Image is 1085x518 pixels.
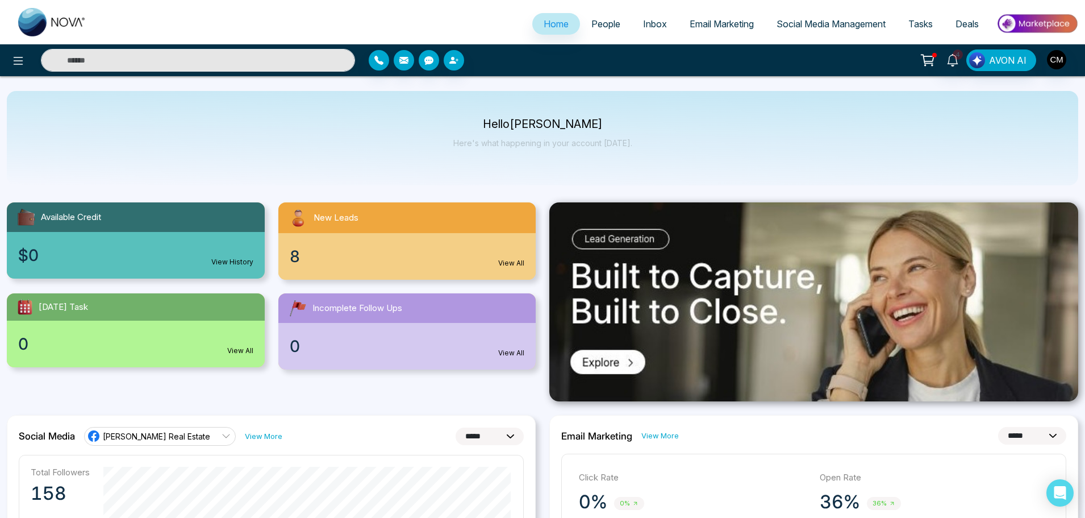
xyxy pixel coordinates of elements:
img: . [549,202,1078,401]
a: View All [498,348,524,358]
a: Home [532,13,580,35]
span: 36% [867,497,901,510]
span: 4 [953,49,963,60]
a: Tasks [897,13,944,35]
p: 36% [820,491,860,513]
img: Lead Flow [969,52,985,68]
span: Email Marketing [690,18,754,30]
span: AVON AI [989,53,1026,67]
img: User Avatar [1047,50,1066,69]
span: 0 [18,332,28,356]
a: View All [498,258,524,268]
img: availableCredit.svg [16,207,36,227]
a: Deals [944,13,990,35]
span: 8 [290,245,300,268]
span: Social Media Management [777,18,886,30]
img: newLeads.svg [287,207,309,229]
a: View More [245,431,282,442]
a: View History [211,257,253,267]
a: Email Marketing [678,13,765,35]
a: Social Media Management [765,13,897,35]
p: Click Rate [579,471,808,484]
p: Here's what happening in your account [DATE]. [453,138,632,148]
span: Inbox [643,18,667,30]
span: People [591,18,620,30]
span: Home [544,18,569,30]
p: Total Followers [31,467,90,478]
p: Open Rate [820,471,1049,484]
span: Incomplete Follow Ups [312,302,402,315]
img: Market-place.gif [996,11,1078,36]
h2: Social Media [19,430,75,442]
a: Incomplete Follow Ups0View All [272,293,543,370]
a: Inbox [632,13,678,35]
span: New Leads [314,212,358,225]
a: People [580,13,632,35]
button: AVON AI [966,49,1036,71]
span: 0% [614,497,644,510]
p: 0% [579,491,607,513]
span: Deals [955,18,979,30]
span: [PERSON_NAME] Real Estate [103,431,210,442]
div: Open Intercom Messenger [1046,479,1074,507]
span: Available Credit [41,211,101,224]
span: 0 [290,334,300,358]
p: 158 [31,482,90,505]
a: New Leads8View All [272,202,543,280]
a: View All [227,346,253,356]
img: Nova CRM Logo [18,8,86,36]
a: View More [641,430,679,441]
a: 4 [939,49,966,69]
img: followUps.svg [287,298,308,318]
p: Hello [PERSON_NAME] [453,119,632,129]
span: $0 [18,243,39,267]
h2: Email Marketing [561,430,632,442]
span: Tasks [908,18,933,30]
img: todayTask.svg [16,298,34,316]
span: [DATE] Task [39,301,88,314]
